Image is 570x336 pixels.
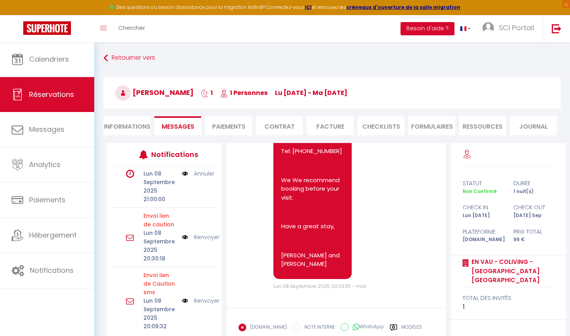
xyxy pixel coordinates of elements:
span: SCI Portail [499,23,534,33]
img: logout [552,24,561,33]
a: Retourner vers [104,51,561,65]
h3: Notifications [151,146,195,163]
p: Tel: [PHONE_NUMBER] [281,147,344,156]
div: check out [508,203,559,212]
li: Facture [307,116,354,135]
li: FORMULAIRES [408,116,455,135]
span: Réservations [29,90,74,99]
li: Journal [510,116,557,135]
li: Contrat [256,116,303,135]
p: We We recommend booking before your visit. [281,176,344,202]
li: Ressources [459,116,506,135]
p: Motif d'échec d'envoi [143,271,177,296]
div: durée [508,179,559,188]
a: En Vau - Coliving - [GEOGRAPHIC_DATA] [GEOGRAPHIC_DATA] [469,257,554,285]
span: Messages [162,122,194,131]
div: 99 € [508,236,559,243]
span: Chercher [118,24,145,32]
img: NO IMAGE [182,169,188,178]
img: NO IMAGE [182,233,188,241]
a: ... SCI Portail [477,15,544,42]
p: [PERSON_NAME] and [PERSON_NAME] [281,251,344,269]
span: Analytics [29,160,60,169]
div: Plateforme [458,227,508,236]
p: Motif d'échec d'envoi [143,212,177,229]
span: Paiements [29,195,66,205]
span: 1 [201,88,213,97]
label: Modèles [401,324,422,333]
div: total des invités [463,293,554,303]
button: Ouvrir le widget de chat LiveChat [6,3,29,26]
img: NO IMAGE [182,296,188,305]
li: Informations [104,116,150,135]
a: Renvoyer [194,233,219,241]
p: Lun 08 Septembre 2025 20:09:32 [143,296,177,331]
div: [DATE] Sep [508,212,559,219]
span: Notifications [30,265,74,275]
div: Prix total [508,227,559,236]
a: Annuler [194,169,214,178]
p: Lun 08 Septembre 2025 20:30:18 [143,229,177,263]
span: Non Confirmé [463,188,497,195]
div: Lun [DATE] [458,212,508,219]
p: Lun 08 Septembre 2025 21:00:00 [143,169,177,203]
li: CHECKLISTS [358,116,404,135]
img: ... [482,22,494,34]
div: check in [458,203,508,212]
li: Paiements [205,116,252,135]
span: 1 Personnes [220,88,268,97]
p: Have a great stay, [281,222,344,231]
span: Lun 08 Septembre 2025 20:09:35 - mail [273,283,366,289]
div: 1 nuit(s) [508,188,559,195]
div: statut [458,179,508,188]
button: Besoin d'aide ? [401,22,454,35]
a: créneaux d'ouverture de la salle migration [346,4,460,10]
a: Chercher [112,15,151,42]
a: ICI [305,4,312,10]
span: Messages [29,124,64,134]
span: lu [DATE] - ma [DATE] [275,88,347,97]
label: WhatsApp [349,323,384,332]
label: [DOMAIN_NAME] [246,324,287,332]
div: 1 [463,302,554,312]
span: Hébergement [29,230,77,240]
div: [DOMAIN_NAME] [458,236,508,243]
a: Renvoyer [194,296,219,305]
img: Super Booking [23,21,71,35]
label: NOTE INTERNE [301,324,335,332]
span: [PERSON_NAME] [115,88,193,97]
span: Calendriers [29,54,69,64]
